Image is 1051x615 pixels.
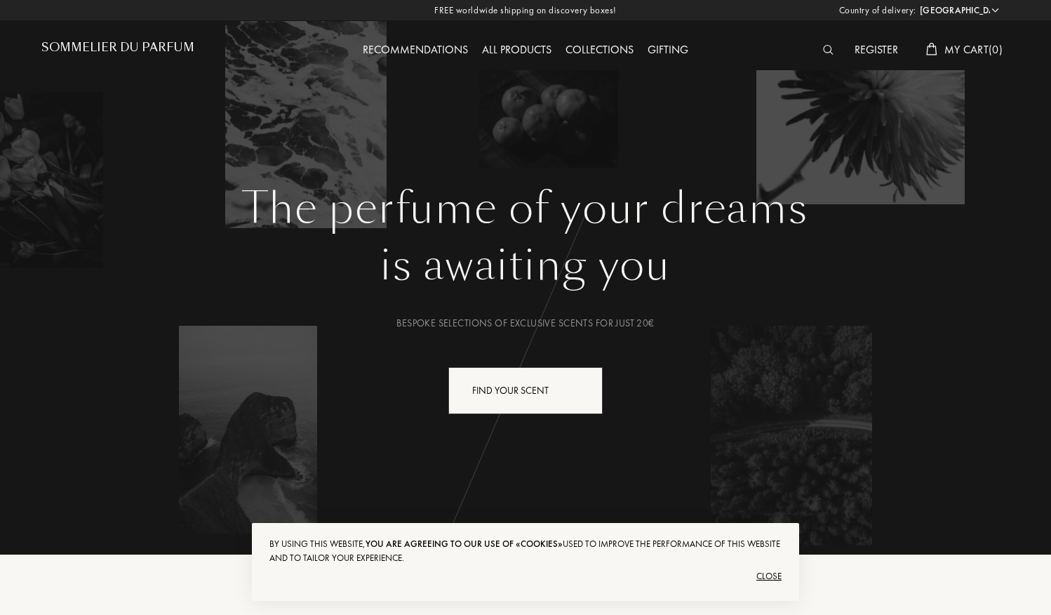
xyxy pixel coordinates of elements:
[356,42,475,57] a: Recommendations
[52,183,999,234] h1: The perfume of your dreams
[475,41,558,60] div: All products
[475,42,558,57] a: All products
[52,316,999,331] div: Bespoke selections of exclusive scents for just 20€
[944,42,1003,57] span: My Cart ( 0 )
[926,43,937,55] img: cart_white.svg
[558,42,641,57] a: Collections
[823,45,834,55] img: search_icn_white.svg
[366,538,563,550] span: you are agreeing to our use of «cookies»
[641,41,695,60] div: Gifting
[41,41,194,60] a: Sommelier du Parfum
[641,42,695,57] a: Gifting
[356,41,475,60] div: Recommendations
[448,367,603,414] div: Find your scent
[558,41,641,60] div: Collections
[848,41,905,60] div: Register
[269,565,782,588] div: Close
[848,42,905,57] a: Register
[568,376,596,404] div: animation
[52,234,999,297] div: is awaiting you
[269,537,782,565] div: By using this website, used to improve the performance of this website and to tailor your experie...
[41,41,194,54] h1: Sommelier du Parfum
[438,367,613,414] a: Find your scentanimation
[839,4,916,18] span: Country of delivery:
